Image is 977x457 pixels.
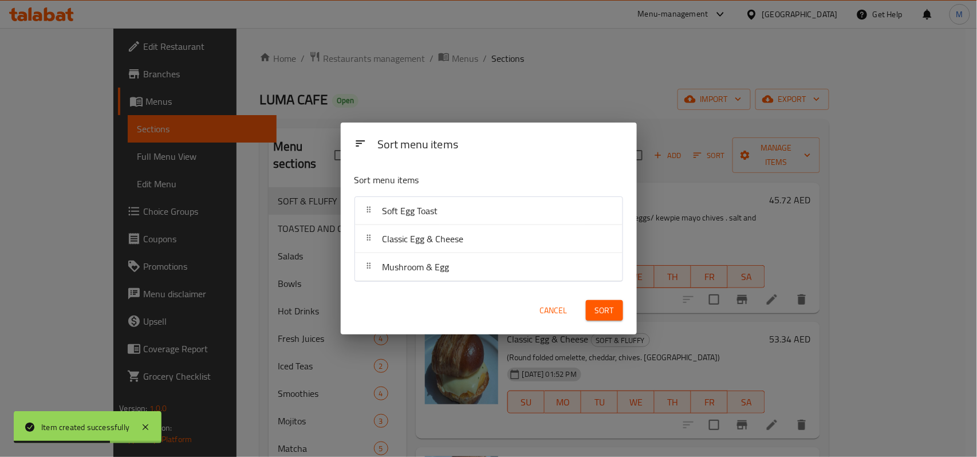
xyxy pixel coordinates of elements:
div: Sort menu items [373,132,628,158]
span: Classic Egg & Cheese [383,230,464,247]
div: Soft Egg Toast [355,197,623,225]
button: Sort [586,300,623,321]
span: Cancel [540,304,568,318]
span: Mushroom & Egg [383,258,450,275]
span: Sort [595,304,614,318]
div: Mushroom & Egg [355,253,623,281]
div: Classic Egg & Cheese [355,225,623,253]
div: Item created successfully [41,421,129,434]
p: Sort menu items [354,173,568,187]
span: Soft Egg Toast [383,202,438,219]
button: Cancel [535,300,572,321]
